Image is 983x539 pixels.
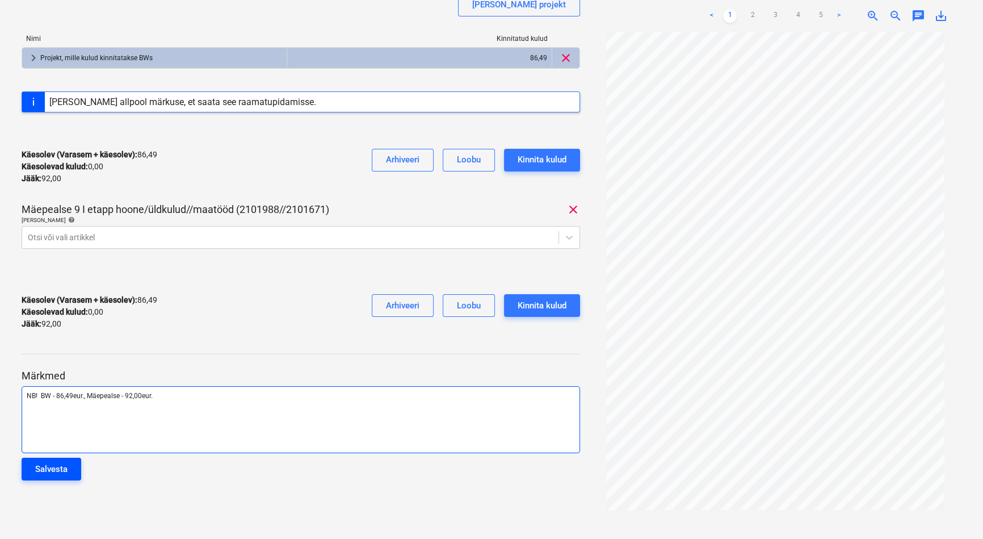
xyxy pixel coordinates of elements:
[22,306,103,318] p: 0,00
[504,149,580,172] button: Kinnita kulud
[22,294,157,306] p: 86,49
[889,9,902,23] span: zoom_out
[22,307,88,316] strong: Käesolevad kulud :
[22,161,103,173] p: 0,00
[443,294,495,317] button: Loobu
[566,203,580,216] span: clear
[22,295,137,304] strong: Käesolev (Varasem + käesolev) :
[22,162,88,171] strong: Käesolevad kulud :
[372,149,434,172] button: Arhiveeri
[22,369,580,383] p: Märkmed
[559,51,573,65] span: clear
[22,318,61,330] p: 92,00
[457,152,481,167] div: Loobu
[926,484,983,539] iframe: Chat Widget
[746,9,759,23] a: Page 2
[22,150,137,159] strong: Käesolev (Varasem + käesolev) :
[22,174,41,183] strong: Jääk :
[292,49,547,67] div: 86,49
[768,9,782,23] a: Page 3
[27,51,40,65] span: keyboard_arrow_right
[35,462,68,477] div: Salvesta
[911,9,925,23] span: chat
[49,97,316,107] div: [PERSON_NAME] allpool märkuse, et saata see raamatupidamisse.
[22,173,61,185] p: 92,00
[518,152,566,167] div: Kinnita kulud
[814,9,827,23] a: Page 5
[723,9,737,23] a: Page 1 is your current page
[386,152,419,167] div: Arhiveeri
[287,35,553,43] div: Kinnitatud kulud
[705,9,719,23] a: Previous page
[40,49,282,67] div: Projekt, mille kulud kinnitatakse BWs
[832,9,846,23] a: Next page
[22,149,157,161] p: 86,49
[386,298,419,313] div: Arhiveeri
[22,35,287,43] div: Nimi
[443,149,495,172] button: Loobu
[866,9,880,23] span: zoom_in
[457,298,481,313] div: Loobu
[22,319,41,328] strong: Jääk :
[66,216,75,223] span: help
[934,9,948,23] span: save_alt
[372,294,434,317] button: Arhiveeri
[518,298,566,313] div: Kinnita kulud
[27,392,153,400] span: NB! BW - 86,49eur., Mäepealse - 92,00eur.
[504,294,580,317] button: Kinnita kulud
[22,216,580,224] div: [PERSON_NAME]
[22,203,329,216] p: Mäepealse 9 I etapp hoone/üldkulud//maatööd (2101988//2101671)
[22,458,81,480] button: Salvesta
[791,9,805,23] a: Page 4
